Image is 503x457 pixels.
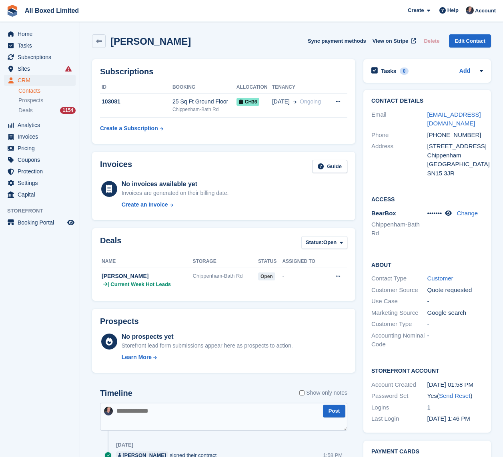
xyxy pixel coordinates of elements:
span: Settings [18,177,66,189]
div: Learn More [122,353,152,362]
div: - [427,320,483,329]
a: menu [4,52,76,63]
div: - [282,272,325,280]
th: Tenancy [272,81,328,94]
div: Yes [427,391,483,401]
span: Home [18,28,66,40]
time: 2025-08-22 12:46:43 UTC [427,415,470,422]
span: Pricing [18,143,66,154]
div: Chippenham-Bath Rd [193,272,258,280]
div: 0 [400,68,409,75]
a: menu [4,177,76,189]
div: Google search [427,308,483,318]
a: Guide [312,160,347,173]
a: Create a Subscription [100,121,163,136]
th: Booking [172,81,236,94]
div: Email [371,110,427,128]
span: Storefront [7,207,80,215]
div: 1154 [60,107,76,114]
a: menu [4,166,76,177]
span: BearBox [371,210,396,217]
a: Deals 1154 [18,106,76,115]
img: Dan Goss [104,407,113,415]
div: Quote requested [427,286,483,295]
h2: Contact Details [371,98,483,104]
h2: [PERSON_NAME] [110,36,191,47]
div: Address [371,142,427,178]
h2: Storefront Account [371,366,483,374]
a: menu [4,131,76,142]
div: 25 Sq Ft Ground Floor [172,97,236,106]
span: | [108,280,109,288]
div: Chippenham [427,151,483,160]
span: Create [408,6,424,14]
h2: Timeline [100,389,132,398]
th: Storage [193,255,258,268]
a: menu [4,28,76,40]
a: Preview store [66,218,76,227]
span: ••••••• [427,210,442,217]
a: menu [4,143,76,154]
a: Add [459,67,470,76]
a: All Boxed Limited [22,4,82,17]
div: Accounting Nominal Code [371,331,427,349]
span: Subscriptions [18,52,66,63]
span: Tasks [18,40,66,51]
li: Chippenham-Bath Rd [371,220,427,238]
div: Last Login [371,414,427,423]
th: ID [100,81,172,94]
a: Edit Contact [449,34,491,48]
a: Prospects [18,96,76,105]
a: menu [4,63,76,74]
button: Sync payment methods [308,34,366,48]
h2: Access [371,195,483,203]
span: View on Stripe [373,37,408,45]
h2: About [371,260,483,268]
div: Contact Type [371,274,427,283]
span: Open [323,238,337,246]
div: Create an Invoice [122,201,168,209]
a: menu [4,75,76,86]
div: No invoices available yet [122,179,229,189]
a: menu [4,119,76,131]
img: stora-icon-8386f47178a22dfd0bd8f6a31ec36ba5ce8667c1dd55bd0f319d3a0aa187defe.svg [6,5,18,17]
div: [PHONE_NUMBER] [427,131,483,140]
div: Chippenham-Bath Rd [172,106,236,113]
h2: Prospects [100,317,139,326]
div: Invoices are generated on their billing date. [122,189,229,197]
span: open [258,272,275,280]
div: Password Set [371,391,427,401]
div: [DATE] 01:58 PM [427,380,483,389]
div: Account Created [371,380,427,389]
div: Marketing Source [371,308,427,318]
div: - [427,297,483,306]
div: No prospects yet [122,332,293,342]
span: Help [447,6,459,14]
span: Account [475,7,496,15]
button: Delete [421,34,443,48]
a: Contacts [18,87,76,95]
button: Post [323,405,345,418]
a: Change [457,210,478,217]
span: Capital [18,189,66,200]
h2: Tasks [381,68,397,75]
label: Show only notes [299,389,347,397]
div: [STREET_ADDRESS] [427,142,483,151]
a: menu [4,154,76,165]
div: Create a Subscription [100,124,158,133]
span: Deals [18,107,33,114]
div: Logins [371,403,427,412]
span: CH36 [236,98,260,106]
i: Smart entry sync failures have occurred [65,66,72,72]
a: menu [4,217,76,228]
a: menu [4,189,76,200]
div: - [427,331,483,349]
span: Invoices [18,131,66,142]
a: Customer [427,275,453,282]
div: Customer Source [371,286,427,295]
h2: Subscriptions [100,67,347,76]
span: CRM [18,75,66,86]
span: Coupons [18,154,66,165]
div: Customer Type [371,320,427,329]
div: 103081 [100,97,172,106]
